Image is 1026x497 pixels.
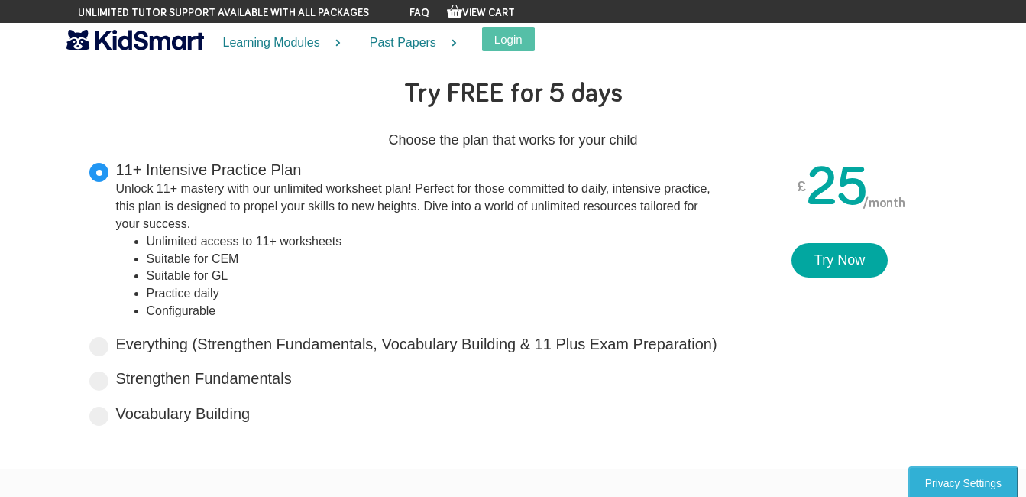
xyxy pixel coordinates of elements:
sup: £ [797,173,806,200]
div: Unlock 11+ mastery with our unlimited worksheet plan! Perfect for those committed to daily, inten... [116,180,720,233]
a: Try Now [791,243,888,278]
li: Configurable [147,303,720,320]
label: Vocabulary Building [116,403,251,425]
img: Your items in the shopping basket [447,4,462,19]
h2: Try FREE for 5 days [78,69,949,121]
span: Unlimited tutor support available with all packages [78,5,369,21]
li: Suitable for CEM [147,251,720,268]
li: Unlimited access to 11+ worksheets [147,233,720,251]
label: 11+ Intensive Practice Plan [116,159,720,320]
label: Everything (Strengthen Fundamentals, Vocabulary Building & 11 Plus Exam Preparation) [116,333,717,356]
span: 25 [806,161,868,216]
img: KidSmart logo [66,27,204,54]
a: Past Papers [351,23,467,63]
li: Practice daily [147,285,720,303]
a: FAQ [409,8,429,18]
a: View Cart [447,8,515,18]
a: Learning Modules [204,23,351,63]
p: Choose the plan that works for your child [78,128,949,151]
li: Suitable for GL [147,268,720,285]
button: Login [482,27,535,51]
sub: /month [863,197,905,210]
label: Strengthen Fundamentals [116,368,292,390]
